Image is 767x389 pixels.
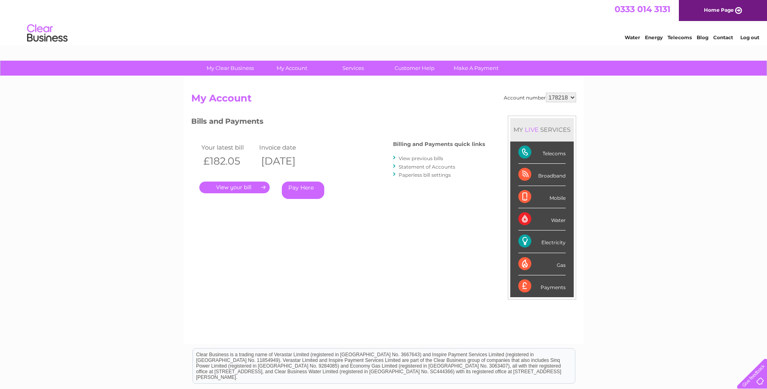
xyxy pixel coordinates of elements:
[518,186,566,208] div: Mobile
[199,153,258,169] th: £182.05
[258,61,325,76] a: My Account
[518,253,566,275] div: Gas
[713,34,733,40] a: Contact
[615,4,670,14] a: 0333 014 3131
[393,141,485,147] h4: Billing and Payments quick links
[381,61,448,76] a: Customer Help
[320,61,387,76] a: Services
[504,93,576,102] div: Account number
[199,182,270,193] a: .
[523,126,540,133] div: LIVE
[518,142,566,164] div: Telecoms
[518,208,566,230] div: Water
[191,116,485,130] h3: Bills and Payments
[399,155,443,161] a: View previous bills
[645,34,663,40] a: Energy
[697,34,708,40] a: Blog
[399,164,455,170] a: Statement of Accounts
[510,118,574,141] div: MY SERVICES
[257,153,315,169] th: [DATE]
[518,230,566,253] div: Electricity
[740,34,759,40] a: Log out
[443,61,509,76] a: Make A Payment
[193,4,575,39] div: Clear Business is a trading name of Verastar Limited (registered in [GEOGRAPHIC_DATA] No. 3667643...
[199,142,258,153] td: Your latest bill
[282,182,324,199] a: Pay Here
[197,61,264,76] a: My Clear Business
[518,164,566,186] div: Broadband
[518,275,566,297] div: Payments
[625,34,640,40] a: Water
[257,142,315,153] td: Invoice date
[27,21,68,46] img: logo.png
[191,93,576,108] h2: My Account
[668,34,692,40] a: Telecoms
[399,172,451,178] a: Paperless bill settings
